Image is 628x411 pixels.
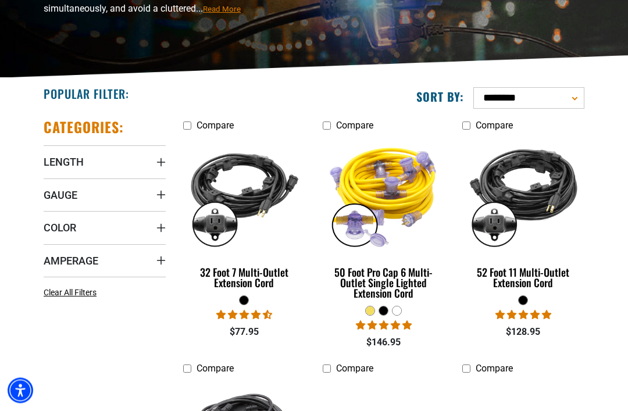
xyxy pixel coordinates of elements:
[462,137,584,295] a: black 52 Foot 11 Multi-Outlet Extension Cord
[323,137,445,306] a: yellow 50 Foot Pro Cap 6 Multi-Outlet Single Lighted Extension Cord
[44,212,166,244] summary: Color
[197,363,234,374] span: Compare
[44,221,76,235] span: Color
[416,90,464,105] label: Sort by:
[356,320,412,331] span: 4.80 stars
[183,137,305,295] a: black 32 Foot 7 Multi-Outlet Extension Cord
[203,5,241,14] span: Read More
[476,363,513,374] span: Compare
[44,189,77,202] span: Gauge
[44,87,129,102] h2: Popular Filter:
[181,139,307,252] img: black
[476,120,513,131] span: Compare
[336,120,373,131] span: Compare
[44,255,98,268] span: Amperage
[44,287,101,299] a: Clear All Filters
[44,119,124,137] h2: Categories:
[321,139,447,252] img: yellow
[216,310,272,321] span: 4.68 stars
[183,267,305,288] div: 32 Foot 7 Multi-Outlet Extension Cord
[336,363,373,374] span: Compare
[462,267,584,288] div: 52 Foot 11 Multi-Outlet Extension Cord
[323,336,445,350] div: $146.95
[462,326,584,339] div: $128.95
[44,146,166,178] summary: Length
[44,288,97,298] span: Clear All Filters
[44,179,166,212] summary: Gauge
[183,326,305,339] div: $77.95
[495,310,551,321] span: 4.95 stars
[44,156,84,169] span: Length
[8,378,33,403] div: Accessibility Menu
[461,139,586,252] img: black
[197,120,234,131] span: Compare
[44,245,166,277] summary: Amperage
[323,267,445,299] div: 50 Foot Pro Cap 6 Multi-Outlet Single Lighted Extension Cord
